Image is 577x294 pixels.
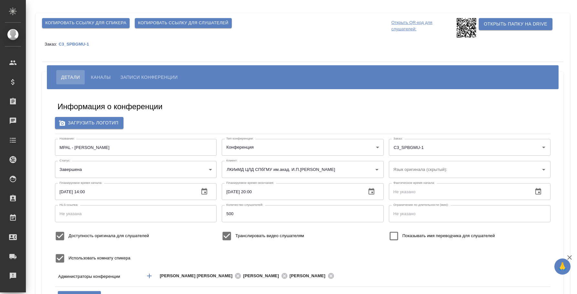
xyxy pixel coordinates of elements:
span: [PERSON_NAME] [243,273,283,279]
span: Загрузить логотип [60,119,118,127]
button: Open [503,275,504,277]
button: Копировать ссылку для спикера [42,18,130,28]
div: Завершена [55,161,217,178]
button: Open [539,143,548,152]
span: Записи конференции [120,73,177,81]
span: Детали [61,73,80,81]
input: Не указано [389,205,550,222]
p: C3_SPBGMU-1 [59,42,94,47]
a: C3_SPBGMU-1 [59,41,94,47]
button: Копировать ссылку для слушателей [135,18,232,28]
h5: Информация о конференции [58,101,163,112]
span: Каналы [91,73,111,81]
span: Открыть папку на Drive [484,20,547,28]
button: Добавить менеджера [142,268,157,284]
span: [PERSON_NAME] [290,273,329,279]
span: Использовать комнату спикера [69,255,130,261]
button: Open [539,165,548,174]
span: 🙏 [557,260,568,273]
span: Доступность оригинала для слушателей [69,233,149,239]
span: Показывать имя переводчика для слушателей [402,233,495,239]
p: Заказ: [45,42,59,47]
span: Транслировать видео слушателям [235,233,304,239]
input: Не указано [222,183,361,200]
input: Не указана [55,205,217,222]
span: Копировать ссылку для спикера [45,19,126,27]
input: Не указано [222,205,383,222]
button: Open [372,165,381,174]
label: Загрузить логотип [55,117,123,129]
p: Открыть QR-код для слушателей: [391,18,455,37]
button: 🙏 [554,258,571,275]
span: [PERSON_NAME] [PERSON_NAME] [160,273,236,279]
div: [PERSON_NAME] [243,272,290,280]
button: Открыть папку на Drive [479,18,552,30]
input: Не указано [389,183,528,200]
div: [PERSON_NAME] [PERSON_NAME] [160,272,243,280]
div: Конференция [222,139,383,156]
span: Копировать ссылку для слушателей [138,19,229,27]
p: Администраторы конференции [58,273,140,280]
div: [PERSON_NAME] [290,272,336,280]
input: Не указано [55,183,194,200]
input: Не указан [55,139,217,156]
